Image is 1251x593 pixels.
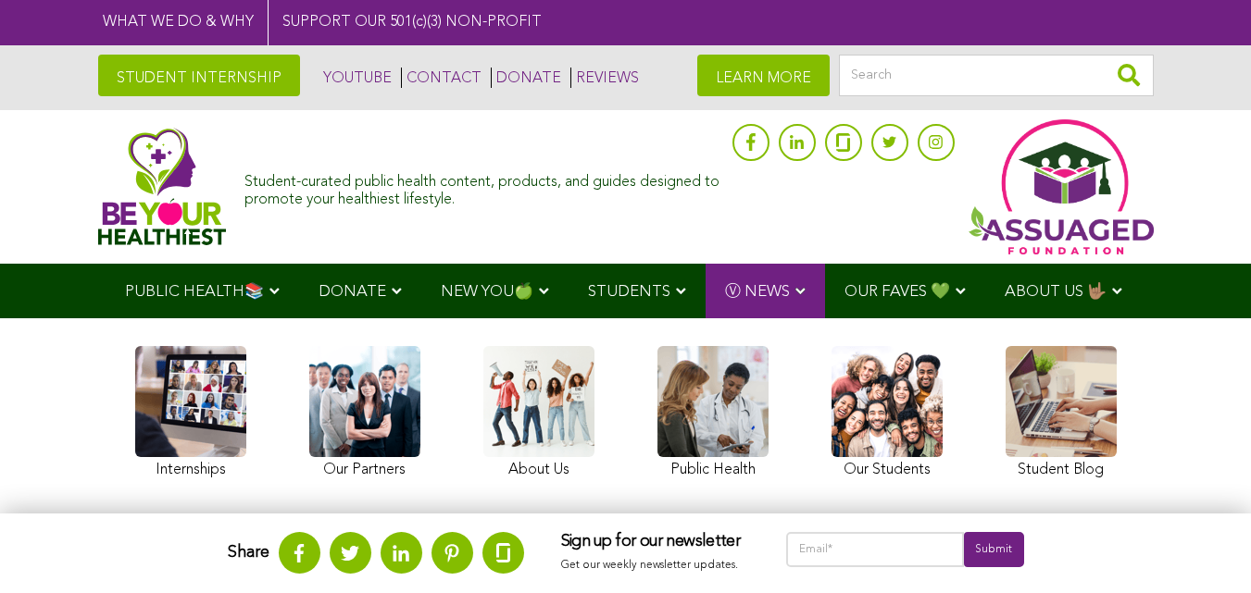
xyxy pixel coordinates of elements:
[319,284,386,300] span: DONATE
[697,55,830,96] a: LEARN MORE
[570,68,639,88] a: REVIEWS
[839,55,1154,96] input: Search
[1158,504,1251,593] iframe: Chat Widget
[98,55,300,96] a: STUDENT INTERNSHIP
[1005,284,1107,300] span: ABOUT US 🤟🏽
[561,556,749,576] p: Get our weekly newsletter updates.
[836,133,849,152] img: glassdoor
[496,543,510,562] img: glassdoor.svg
[441,284,533,300] span: NEW YOU🍏
[491,68,561,88] a: DONATE
[786,532,965,567] input: Email*
[98,128,227,245] img: Assuaged
[98,264,1154,318] div: Navigation Menu
[401,68,482,88] a: CONTACT
[228,544,269,561] strong: Share
[844,284,950,300] span: OUR FAVES 💚
[561,532,749,552] h3: Sign up for our newsletter
[244,165,722,209] div: Student-curated public health content, products, and guides designed to promote your healthiest l...
[725,284,790,300] span: Ⓥ NEWS
[125,284,264,300] span: PUBLIC HEALTH📚
[964,532,1023,567] input: Submit
[588,284,670,300] span: STUDENTS
[969,119,1154,254] img: Assuaged App
[319,68,392,88] a: YOUTUBE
